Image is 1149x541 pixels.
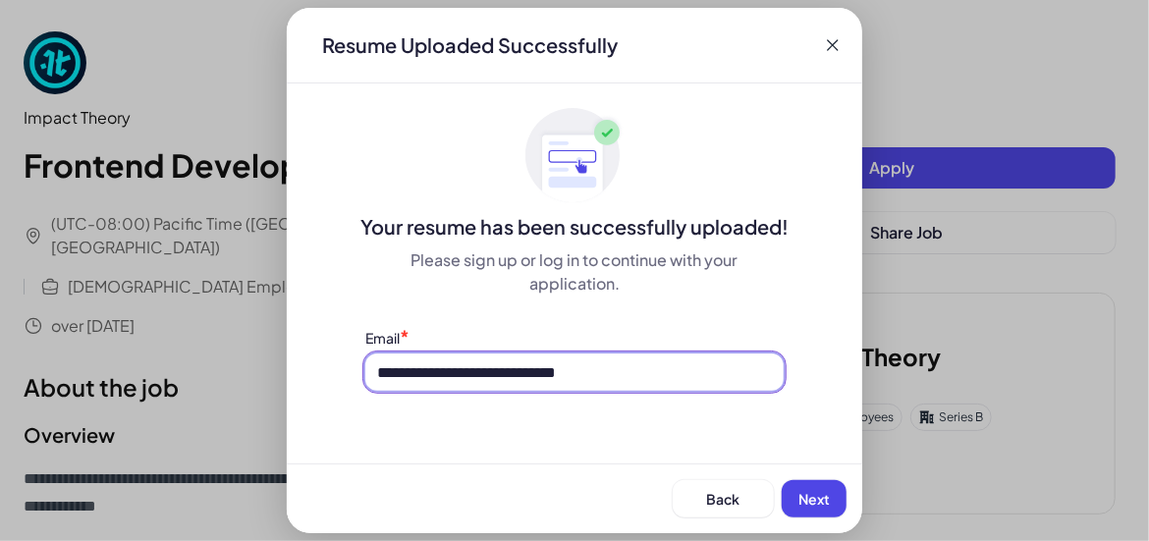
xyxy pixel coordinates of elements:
button: Back [673,480,774,517]
span: Back [707,490,740,508]
button: Next [782,480,847,517]
img: ApplyedMaskGroup3.svg [525,107,624,205]
div: Please sign up or log in to continue with your application. [365,248,784,296]
div: Your resume has been successfully uploaded! [287,213,862,241]
div: Resume Uploaded Successfully [306,31,633,59]
label: Email [365,329,400,347]
span: Next [798,490,830,508]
